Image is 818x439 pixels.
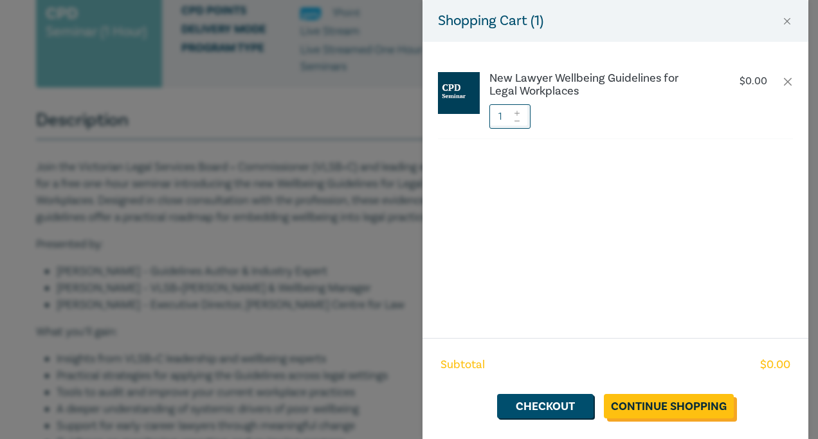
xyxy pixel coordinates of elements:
[760,357,790,373] span: $ 0.00
[489,72,703,98] a: New Lawyer Wellbeing Guidelines for Legal Workplaces
[740,75,767,88] p: $ 0.00
[441,357,485,373] span: Subtotal
[781,15,793,27] button: Close
[438,10,543,32] h5: Shopping Cart ( 1 )
[438,72,480,114] img: CPD%20Seminar.jpg
[604,394,734,418] a: Continue Shopping
[489,104,531,129] input: 1
[497,394,594,418] a: Checkout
